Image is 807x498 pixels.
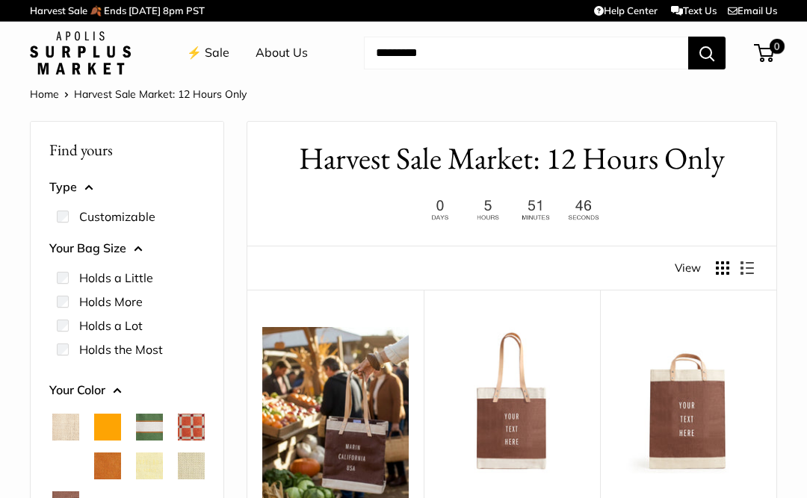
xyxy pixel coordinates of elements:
[49,237,205,260] button: Your Bag Size
[94,414,121,441] button: Orange
[94,452,121,479] button: Cognac
[79,340,163,358] label: Holds the Most
[740,261,754,275] button: Display products as list
[418,196,605,225] img: 12 hours only. Ends at 8pm
[439,327,585,473] img: Market Tote in Mustang
[49,379,205,402] button: Your Color
[136,414,163,441] button: Court Green
[716,261,729,275] button: Display products as grid
[256,42,308,64] a: About Us
[594,4,658,16] a: Help Center
[615,327,761,473] a: Market Bag in MustangMarket Bag in Mustang
[187,42,229,64] a: ⚡️ Sale
[79,269,153,287] label: Holds a Little
[615,327,761,473] img: Market Bag in Mustang
[439,327,585,473] a: Market Tote in MustangMarket Tote in Mustang
[79,208,155,225] label: Customizable
[755,44,774,62] a: 0
[688,37,726,69] button: Search
[49,176,205,199] button: Type
[49,135,205,164] p: Find yours
[364,37,688,69] input: Search...
[79,293,143,311] label: Holds More
[52,452,79,479] button: Chenille Window Sage
[136,452,163,479] button: Daisy
[770,39,785,54] span: 0
[52,414,79,441] button: Natural
[74,87,247,101] span: Harvest Sale Market: 12 Hours Only
[728,4,777,16] a: Email Us
[178,414,205,441] button: Chenille Window Brick
[79,317,143,334] label: Holds a Lot
[671,4,717,16] a: Text Us
[675,258,701,278] span: View
[30,31,131,75] img: Apolis: Surplus Market
[178,452,205,479] button: Mint Sorbet
[30,84,247,104] nav: Breadcrumb
[270,137,754,181] h1: Harvest Sale Market: 12 Hours Only
[30,87,59,101] a: Home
